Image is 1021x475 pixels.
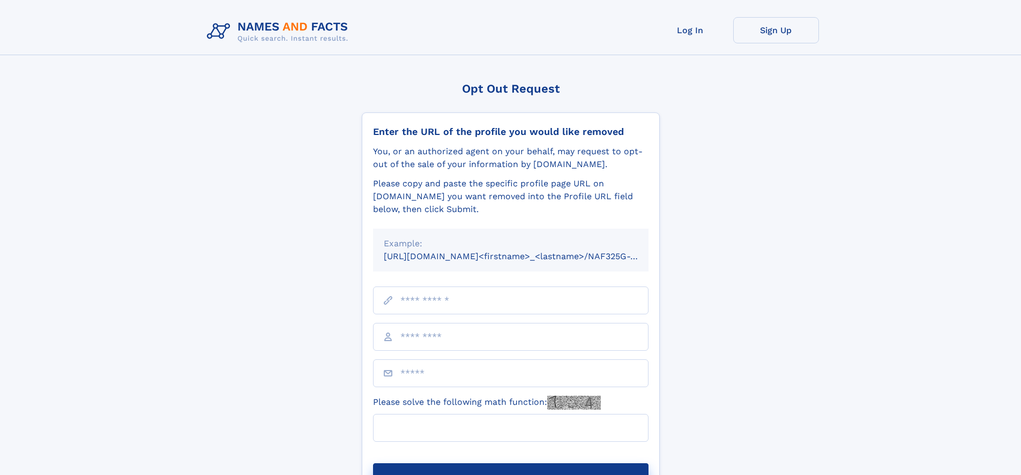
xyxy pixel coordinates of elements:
[384,237,638,250] div: Example:
[373,177,649,216] div: Please copy and paste the specific profile page URL on [DOMAIN_NAME] you want removed into the Pr...
[384,251,669,261] small: [URL][DOMAIN_NAME]<firstname>_<lastname>/NAF325G-xxxxxxxx
[373,145,649,171] div: You, or an authorized agent on your behalf, may request to opt-out of the sale of your informatio...
[373,126,649,138] div: Enter the URL of the profile you would like removed
[733,17,819,43] a: Sign Up
[373,396,601,410] label: Please solve the following math function:
[647,17,733,43] a: Log In
[362,82,660,95] div: Opt Out Request
[203,17,357,46] img: Logo Names and Facts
